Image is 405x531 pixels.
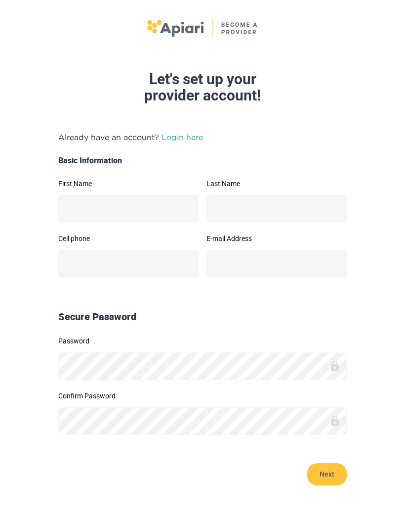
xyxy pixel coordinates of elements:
label: Last Name [206,180,347,187]
div: Let's set up your provider account! [13,71,392,103]
label: Password [58,338,347,344]
span: Next [317,463,337,485]
p: Already have an account? [58,131,347,143]
label: First Name [58,180,199,187]
label: Confirm Password [58,392,347,399]
div: Basic Information [54,155,351,166]
label: Cell phone [58,235,199,242]
a: Login here [162,133,203,142]
div: Secure Password [54,310,351,324]
button: Next [307,463,347,485]
label: E-mail Address [206,235,347,242]
img: logo [147,20,258,37]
